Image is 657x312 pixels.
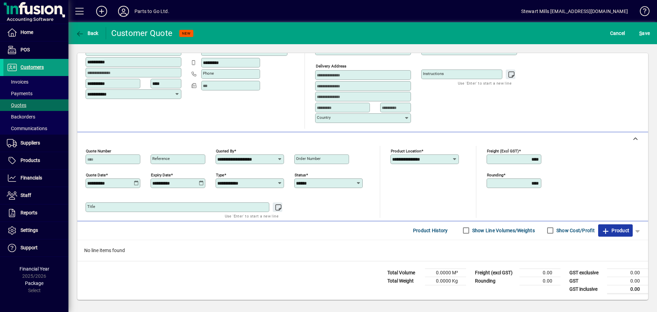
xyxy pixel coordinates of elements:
mat-label: Expiry date [151,172,171,177]
mat-label: Product location [391,148,421,153]
div: Customer Quote [111,28,173,39]
span: Customers [21,64,44,70]
mat-label: Quote number [86,148,111,153]
a: Backorders [3,111,68,123]
span: Reports [21,210,37,215]
span: ave [639,28,650,39]
mat-label: Phone [203,71,214,76]
a: Financials [3,170,68,187]
a: POS [3,41,68,59]
span: Support [21,245,38,250]
td: GST inclusive [566,285,607,294]
mat-label: Type [216,172,224,177]
div: Parts to Go Ltd. [134,6,169,17]
div: Stewart Mills [EMAIL_ADDRESS][DOMAIN_NAME] [521,6,628,17]
a: Products [3,152,68,169]
mat-label: Status [295,172,306,177]
mat-hint: Use 'Enter' to start a new line [458,79,512,87]
td: GST exclusive [566,269,607,277]
td: 0.00 [519,277,561,285]
button: Back [74,27,100,39]
label: Show Line Volumes/Weights [471,227,535,234]
mat-hint: Use 'Enter' to start a new line [225,212,279,220]
a: Quotes [3,99,68,111]
span: S [639,30,642,36]
td: Total Weight [384,277,425,285]
mat-label: Reference [152,156,170,161]
mat-label: Rounding [487,172,503,177]
td: 0.0000 Kg [425,277,466,285]
td: Rounding [472,277,519,285]
button: Product History [410,224,451,237]
mat-label: Quoted by [216,148,234,153]
button: Cancel [608,27,627,39]
span: Staff [21,192,31,198]
app-page-header-button: Back [68,27,106,39]
td: 0.00 [607,277,648,285]
mat-label: Country [317,115,331,120]
a: Staff [3,187,68,204]
a: Payments [3,88,68,99]
a: Invoices [3,76,68,88]
td: GST [566,277,607,285]
td: 0.0000 M³ [425,269,466,277]
a: Communications [3,123,68,134]
td: 0.00 [519,269,561,277]
span: Product [602,225,629,236]
span: POS [21,47,30,52]
button: Save [637,27,652,39]
span: Package [25,280,43,286]
label: Show Cost/Profit [555,227,595,234]
a: Suppliers [3,135,68,152]
button: Profile [113,5,134,17]
td: 0.00 [607,285,648,294]
mat-label: Freight (excl GST) [487,148,519,153]
span: NEW [182,31,191,36]
span: Back [76,30,99,36]
span: Cancel [610,28,625,39]
span: Home [21,29,33,35]
mat-label: Title [87,204,95,209]
span: Products [21,158,40,163]
span: Financial Year [20,266,49,272]
td: Freight (excl GST) [472,269,519,277]
span: Financials [21,175,42,180]
span: Quotes [7,102,26,108]
span: Communications [7,126,47,131]
a: Support [3,239,68,257]
mat-label: Instructions [423,71,444,76]
div: No line items found [77,240,648,261]
span: Settings [21,227,38,233]
a: Reports [3,204,68,222]
span: Invoices [7,79,28,85]
button: Add [91,5,113,17]
mat-label: Order number [296,156,321,161]
span: Backorders [7,114,35,120]
td: 0.00 [607,269,648,277]
span: Product History [413,225,448,236]
span: Payments [7,91,33,96]
mat-label: Quote date [86,172,106,177]
a: Knowledge Base [635,1,648,24]
button: Product [598,224,633,237]
span: Suppliers [21,140,40,146]
a: Settings [3,222,68,239]
a: Home [3,24,68,41]
td: Total Volume [384,269,425,277]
